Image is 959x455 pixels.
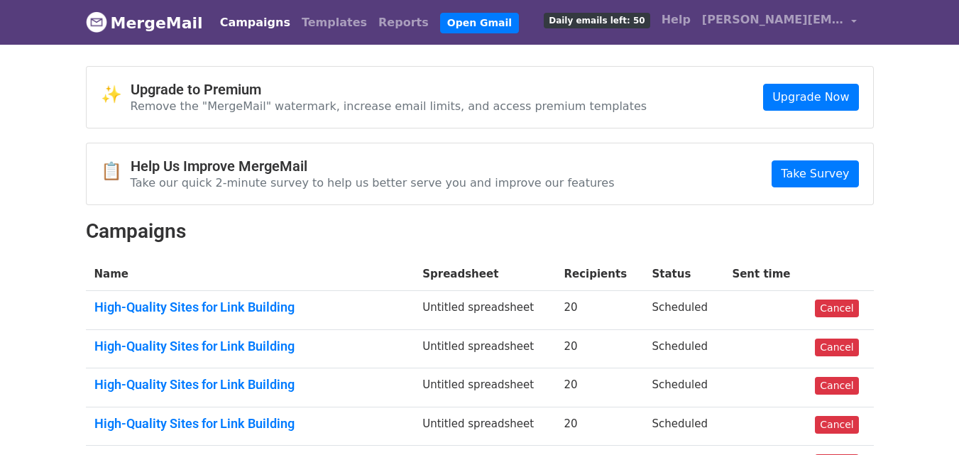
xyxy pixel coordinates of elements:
[555,258,643,291] th: Recipients
[815,377,858,395] a: Cancel
[440,13,519,33] a: Open Gmail
[772,160,858,187] a: Take Survey
[644,258,724,291] th: Status
[86,8,203,38] a: MergeMail
[696,6,862,39] a: [PERSON_NAME][EMAIL_ADDRESS][PERSON_NAME][DOMAIN_NAME]
[644,407,724,446] td: Scheduled
[656,6,696,34] a: Help
[131,99,647,114] p: Remove the "MergeMail" watermark, increase email limits, and access premium templates
[373,9,434,37] a: Reports
[131,158,615,175] h4: Help Us Improve MergeMail
[555,407,643,446] td: 20
[131,81,647,98] h4: Upgrade to Premium
[763,84,858,111] a: Upgrade Now
[414,407,555,446] td: Untitled spreadsheet
[644,368,724,407] td: Scheduled
[702,11,844,28] span: [PERSON_NAME][EMAIL_ADDRESS][PERSON_NAME][DOMAIN_NAME]
[86,219,874,243] h2: Campaigns
[544,13,650,28] span: Daily emails left: 50
[86,258,415,291] th: Name
[815,416,858,434] a: Cancel
[414,258,555,291] th: Spreadsheet
[414,329,555,368] td: Untitled spreadsheet
[815,300,858,317] a: Cancel
[414,368,555,407] td: Untitled spreadsheet
[296,9,373,37] a: Templates
[94,300,406,315] a: High-Quality Sites for Link Building
[86,11,107,33] img: MergeMail logo
[94,416,406,432] a: High-Quality Sites for Link Building
[414,291,555,330] td: Untitled spreadsheet
[538,6,655,34] a: Daily emails left: 50
[101,161,131,182] span: 📋
[101,84,131,105] span: ✨
[555,291,643,330] td: 20
[94,377,406,393] a: High-Quality Sites for Link Building
[644,291,724,330] td: Scheduled
[815,339,858,356] a: Cancel
[555,368,643,407] td: 20
[555,329,643,368] td: 20
[644,329,724,368] td: Scheduled
[214,9,296,37] a: Campaigns
[94,339,406,354] a: High-Quality Sites for Link Building
[723,258,806,291] th: Sent time
[131,175,615,190] p: Take our quick 2-minute survey to help us better serve you and improve our features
